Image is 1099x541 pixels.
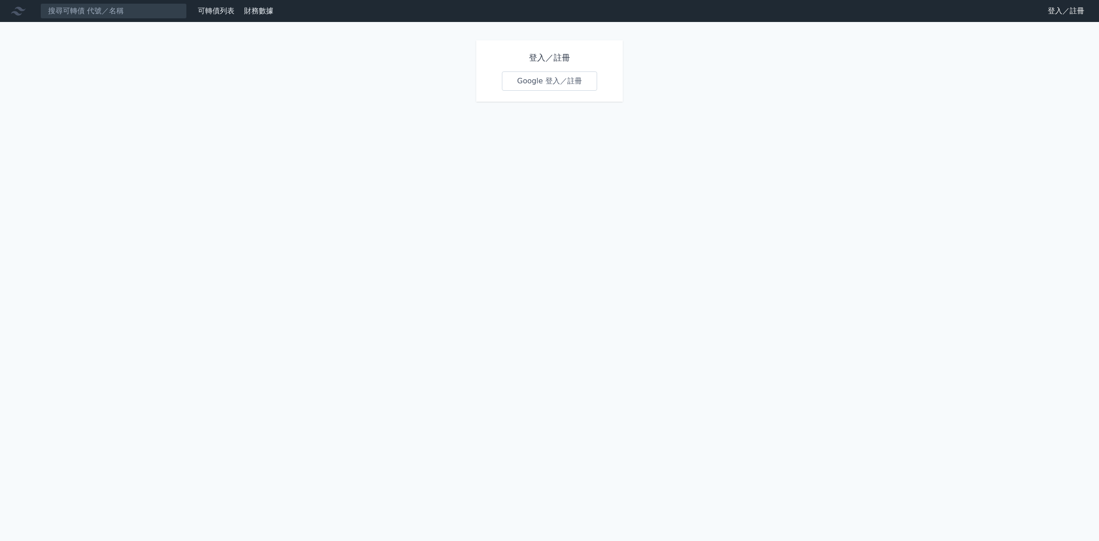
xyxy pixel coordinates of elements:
h1: 登入／註冊 [502,51,597,64]
a: 財務數據 [244,6,273,15]
a: Google 登入／註冊 [502,71,597,91]
a: 可轉債列表 [198,6,234,15]
input: 搜尋可轉債 代號／名稱 [40,3,187,19]
a: 登入／註冊 [1040,4,1092,18]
